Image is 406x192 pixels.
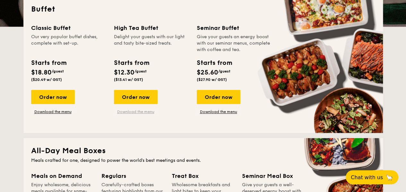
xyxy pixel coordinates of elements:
div: Starts from [114,58,149,68]
span: $25.60 [197,69,218,76]
div: Starts from [31,58,66,68]
div: Classic Buffet [31,23,106,32]
div: Our very popular buffet dishes, complete with set-up. [31,34,106,53]
div: Order now [31,90,75,104]
span: Chat with us [351,174,383,180]
div: High Tea Buffet [114,23,189,32]
span: ($13.41 w/ GST) [114,77,143,82]
div: Give your guests an energy boost with our seminar menus, complete with coffee and tea. [197,34,272,53]
div: Order now [114,90,158,104]
a: Download the menu [197,109,240,114]
div: Order now [197,90,240,104]
a: Download the menu [114,109,158,114]
span: /guest [218,69,230,74]
span: $18.80 [31,69,52,76]
h2: All-Day Meal Boxes [31,146,375,156]
button: Chat with us🦙 [346,170,398,184]
span: /guest [134,69,147,74]
div: Meals on Demand [31,171,94,180]
div: Seminar Buffet [197,23,272,32]
div: Regulars [101,171,164,180]
a: Download the menu [31,109,75,114]
span: 🦙 [385,174,393,181]
span: /guest [52,69,64,74]
span: ($20.49 w/ GST) [31,77,62,82]
span: ($27.90 w/ GST) [197,77,227,82]
span: $12.30 [114,69,134,76]
div: Seminar Meal Box [242,171,305,180]
div: Treat Box [172,171,234,180]
h2: Buffet [31,4,375,14]
div: Starts from [197,58,232,68]
div: Delight your guests with our light and tasty bite-sized treats. [114,34,189,53]
div: Meals crafted for one, designed to power the world's best meetings and events. [31,157,375,164]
